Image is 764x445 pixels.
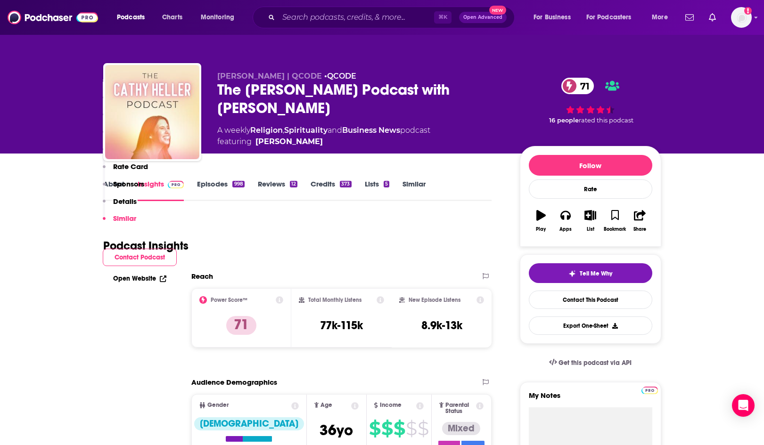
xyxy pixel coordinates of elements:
[645,10,680,25] button: open menu
[587,227,594,232] div: List
[103,197,137,214] button: Details
[232,181,244,187] div: 998
[380,402,402,408] span: Income
[705,9,720,25] a: Show notifications dropdown
[542,351,640,374] a: Get this podcast via API
[549,117,579,124] span: 16 people
[217,136,430,147] span: featuring
[110,10,157,25] button: open menu
[207,402,229,408] span: Gender
[381,421,393,436] span: $
[327,72,356,81] a: QCODE
[445,402,475,414] span: Parental Status
[652,11,668,24] span: More
[113,275,166,283] a: Open Website
[217,125,430,147] div: A weekly podcast
[463,15,502,20] span: Open Advanced
[529,316,652,335] button: Export One-Sheet
[434,11,452,24] span: ⌘ K
[641,385,658,394] a: Pro website
[117,11,145,24] span: Podcasts
[559,227,572,232] div: Apps
[320,318,363,332] h3: 77k-115k
[403,179,426,201] a: Similar
[262,7,524,28] div: Search podcasts, credits, & more...
[197,179,244,201] a: Episodes998
[308,297,361,303] h2: Total Monthly Listens
[258,179,297,201] a: Reviews12
[529,263,652,283] button: tell me why sparkleTell Me Why
[279,10,434,25] input: Search podcasts, credits, & more...
[579,117,633,124] span: rated this podcast
[459,12,507,23] button: Open AdvancedNew
[283,126,284,135] span: ,
[586,11,632,24] span: For Podcasters
[369,421,380,436] span: $
[559,359,632,367] span: Get this podcast via API
[731,7,752,28] span: Logged in as sarahhallprinc
[731,7,752,28] img: User Profile
[633,227,646,232] div: Share
[406,421,417,436] span: $
[394,421,405,436] span: $
[489,6,506,15] span: New
[191,272,213,281] h2: Reach
[418,421,428,436] span: $
[340,181,351,187] div: 373
[156,10,188,25] a: Charts
[421,318,462,332] h3: 8.9k-13k
[194,417,304,430] div: [DEMOGRAPHIC_DATA]
[365,179,389,201] a: Lists5
[284,126,328,135] a: Spirituality
[211,297,247,303] h2: Power Score™
[113,214,136,223] p: Similar
[226,316,256,335] p: 71
[324,72,356,81] span: •
[250,126,283,135] a: Religion
[529,391,652,407] label: My Notes
[604,227,626,232] div: Bookmark
[744,7,752,15] svg: Add a profile image
[311,179,351,201] a: Credits373
[194,10,246,25] button: open menu
[103,214,136,231] button: Similar
[603,204,627,238] button: Bookmark
[8,8,98,26] img: Podchaser - Follow, Share and Rate Podcasts
[529,291,652,309] a: Contact This Podcast
[217,72,322,81] span: [PERSON_NAME] | QCODE
[561,78,594,94] a: 71
[342,126,400,135] a: Business News
[105,65,199,159] img: The Cathy Heller Podcast with Cathy Heller
[191,378,277,387] h2: Audience Demographics
[162,11,182,24] span: Charts
[527,10,583,25] button: open menu
[201,11,234,24] span: Monitoring
[529,179,652,199] div: Rate
[103,179,144,197] button: Sponsors
[320,421,353,439] span: 36 yo
[409,297,460,303] h2: New Episode Listens
[290,181,297,187] div: 12
[627,204,652,238] button: Share
[384,181,389,187] div: 5
[442,422,480,435] div: Mixed
[529,155,652,176] button: Follow
[113,197,137,206] p: Details
[578,204,602,238] button: List
[536,227,546,232] div: Play
[320,402,332,408] span: Age
[328,126,342,135] span: and
[580,10,645,25] button: open menu
[529,204,553,238] button: Play
[113,179,144,188] p: Sponsors
[571,78,594,94] span: 71
[103,249,177,266] button: Contact Podcast
[732,394,755,417] div: Open Intercom Messenger
[255,136,323,147] a: Cathy Heller
[641,387,658,394] img: Podchaser Pro
[553,204,578,238] button: Apps
[568,270,576,277] img: tell me why sparkle
[731,7,752,28] button: Show profile menu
